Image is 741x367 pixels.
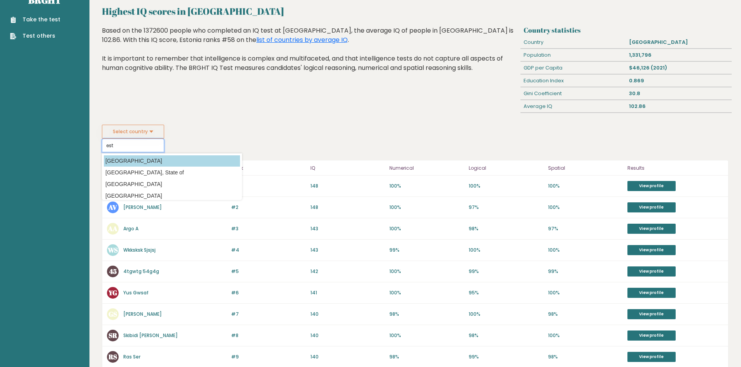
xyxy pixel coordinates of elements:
p: Spatial [548,163,623,173]
a: [PERSON_NAME] [123,311,162,317]
text: YG [108,288,117,297]
a: View profile [627,181,676,191]
p: 100% [469,311,543,318]
p: 140 [310,311,385,318]
p: 148 [310,204,385,211]
a: Test others [10,32,60,40]
a: [PERSON_NAME] [123,204,162,210]
option: [GEOGRAPHIC_DATA] [104,155,240,167]
div: Based on the 1372600 people who completed an IQ test at [GEOGRAPHIC_DATA], the average IQ of peop... [102,26,518,84]
p: 100% [548,183,623,190]
p: #1 [231,183,306,190]
p: #6 [231,289,306,296]
a: View profile [627,330,676,341]
p: 100% [389,225,464,232]
a: View profile [627,352,676,362]
p: 99% [469,353,543,360]
a: 4tgwtg 54g4g [123,268,159,275]
p: Logical [469,163,543,173]
button: Select country [102,125,164,139]
p: #8 [231,332,306,339]
a: View profile [627,245,676,255]
p: #5 [231,268,306,275]
text: SR [109,331,117,340]
p: 100% [389,289,464,296]
a: View profile [627,202,676,212]
input: Select your country [102,139,164,152]
p: 140 [310,353,385,360]
text: AV [108,203,117,212]
h3: Country statistics [524,26,729,34]
a: Argo A [123,225,138,232]
a: Take the test [10,16,60,24]
p: 140 [310,332,385,339]
div: 30.8 [626,87,732,100]
a: list of countries by average IQ [256,35,348,44]
p: 100% [548,247,623,254]
div: Education Index [520,75,626,87]
p: 100% [469,247,543,254]
p: 100% [389,332,464,339]
p: 141 [310,289,385,296]
option: [GEOGRAPHIC_DATA] [104,179,240,190]
text: RS [108,352,117,361]
p: #7 [231,311,306,318]
p: 100% [389,204,464,211]
option: [GEOGRAPHIC_DATA] [104,190,240,202]
a: Skibidi [PERSON_NAME] [123,332,178,339]
a: Wkksksk Sjsjsj [123,247,156,253]
div: Population [520,49,626,61]
div: GDP per Capita [520,62,626,74]
p: 100% [548,204,623,211]
p: Numerical [389,163,464,173]
text: WS [107,245,118,254]
p: #9 [231,353,306,360]
div: 0.869 [626,75,732,87]
p: #3 [231,225,306,232]
a: View profile [627,309,676,319]
p: 100% [548,289,623,296]
p: 143 [310,225,385,232]
p: 100% [389,268,464,275]
p: 100% [389,183,464,190]
a: View profile [627,288,676,298]
div: Gini Coefficient [520,87,626,100]
p: #4 [231,247,306,254]
p: 100% [469,183,543,190]
p: 98% [469,225,543,232]
p: 143 [310,247,385,254]
p: Rank [231,163,306,173]
a: View profile [627,266,676,277]
p: 148 [310,183,385,190]
p: 98% [469,332,543,339]
div: $46,126 (2021) [626,62,732,74]
p: 98% [548,311,623,318]
text: AA [108,224,117,233]
div: [GEOGRAPHIC_DATA] [626,36,732,49]
text: 45 [109,267,117,276]
p: IQ [310,163,385,173]
h2: Highest IQ scores in [GEOGRAPHIC_DATA] [102,4,729,18]
div: 102.86 [626,100,732,113]
p: 97% [548,225,623,232]
p: 98% [389,353,464,360]
p: 98% [548,353,623,360]
p: 98% [389,311,464,318]
p: 142 [310,268,385,275]
div: 1,331,796 [626,49,732,61]
p: 99% [548,268,623,275]
p: 97% [469,204,543,211]
p: 95% [469,289,543,296]
p: #2 [231,204,306,211]
p: 100% [548,332,623,339]
text: GS [109,310,117,318]
div: Average IQ [520,100,626,113]
div: Country [520,36,626,49]
a: Yus Gwsaf [123,289,149,296]
option: [GEOGRAPHIC_DATA], State of [104,167,240,178]
a: View profile [627,224,676,234]
a: Ras Ser [123,353,140,360]
p: Results [627,163,723,173]
p: 99% [469,268,543,275]
p: 99% [389,247,464,254]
